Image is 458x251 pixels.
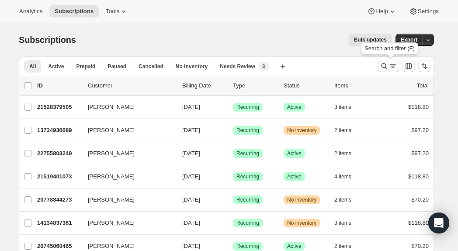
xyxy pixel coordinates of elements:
[287,127,316,134] span: No inventory
[182,150,200,157] span: [DATE]
[284,81,327,90] p: Status
[37,242,81,251] p: 20745060465
[83,100,170,114] button: [PERSON_NAME]
[106,8,119,15] span: Tools
[37,171,429,183] div: 21519401073[PERSON_NAME][DATE]SuccessRecurringSuccessActive4 items$118.80
[411,243,429,249] span: $70.20
[182,220,200,226] span: [DATE]
[37,194,429,206] div: 20778844273[PERSON_NAME][DATE]SuccessRecurringWarningNo inventory2 items$70.20
[402,60,415,72] button: Customize table column order and visibility
[37,103,81,112] p: 21528379505
[88,195,135,204] span: [PERSON_NAME]
[139,63,163,70] span: Cancelled
[83,123,170,137] button: [PERSON_NAME]
[101,5,133,17] button: Tools
[354,36,387,43] span: Bulk updates
[182,243,200,249] span: [DATE]
[334,101,361,113] button: 3 items
[287,243,302,250] span: Active
[411,127,429,133] span: $97.20
[334,217,361,229] button: 3 items
[233,81,277,90] div: Type
[376,8,388,15] span: Help
[401,36,417,43] span: Export
[37,81,81,90] p: ID
[236,243,259,250] span: Recurring
[362,5,402,17] button: Help
[408,220,429,226] span: $118.80
[19,8,42,15] span: Analytics
[236,127,259,134] span: Recurring
[334,196,351,203] span: 2 items
[182,196,200,203] span: [DATE]
[334,194,361,206] button: 2 items
[418,8,439,15] span: Settings
[287,220,316,227] span: No inventory
[334,104,351,111] span: 3 items
[334,127,351,134] span: 2 items
[396,34,423,46] button: Export
[37,172,81,181] p: 21519401073
[287,150,302,157] span: Active
[88,81,175,90] p: Customer
[88,149,135,158] span: [PERSON_NAME]
[83,146,170,160] button: [PERSON_NAME]
[83,170,170,184] button: [PERSON_NAME]
[83,193,170,207] button: [PERSON_NAME]
[418,60,430,72] button: Sort the results
[88,126,135,135] span: [PERSON_NAME]
[182,81,226,90] p: Billing Date
[182,173,200,180] span: [DATE]
[49,5,99,17] button: Subscriptions
[334,243,351,250] span: 2 items
[37,219,81,227] p: 14134837361
[262,63,265,70] span: 3
[236,196,259,203] span: Recurring
[29,63,36,70] span: All
[37,124,429,136] div: 13734936689[PERSON_NAME][DATE]SuccessRecurringWarningNo inventory2 items$97.20
[88,103,135,112] span: [PERSON_NAME]
[37,149,81,158] p: 22755803249
[236,173,259,180] span: Recurring
[182,104,200,110] span: [DATE]
[411,196,429,203] span: $70.20
[334,150,351,157] span: 2 items
[236,220,259,227] span: Recurring
[411,150,429,157] span: $97.20
[76,63,95,70] span: Prepaid
[19,35,76,45] span: Subscriptions
[83,216,170,230] button: [PERSON_NAME]
[276,60,290,73] button: Create new view
[37,126,81,135] p: 13734936689
[334,147,361,160] button: 2 items
[48,63,64,70] span: Active
[287,196,316,203] span: No inventory
[334,173,351,180] span: 4 items
[176,63,208,70] span: No inventory
[182,127,200,133] span: [DATE]
[14,5,48,17] button: Analytics
[417,81,429,90] p: Total
[334,124,361,136] button: 2 items
[37,195,81,204] p: 20778844273
[220,63,255,70] span: Needs Review
[37,217,429,229] div: 14134837361[PERSON_NAME][DATE]SuccessRecurringWarningNo inventory3 items$118.80
[88,219,135,227] span: [PERSON_NAME]
[37,81,429,90] div: IDCustomerBilling DateTypeStatusItemsTotal
[287,104,302,111] span: Active
[428,213,449,234] div: Open Intercom Messenger
[404,5,444,17] button: Settings
[349,34,392,46] button: Bulk updates
[37,147,429,160] div: 22755803249[PERSON_NAME][DATE]SuccessRecurringSuccessActive2 items$97.20
[334,81,378,90] div: Items
[378,60,399,72] button: Search and filter results
[37,101,429,113] div: 21528379505[PERSON_NAME][DATE]SuccessRecurringSuccessActive3 items$118.80
[236,104,259,111] span: Recurring
[334,171,361,183] button: 4 items
[55,8,94,15] span: Subscriptions
[334,220,351,227] span: 3 items
[287,173,302,180] span: Active
[88,242,135,251] span: [PERSON_NAME]
[408,104,429,110] span: $118.80
[108,63,126,70] span: Paused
